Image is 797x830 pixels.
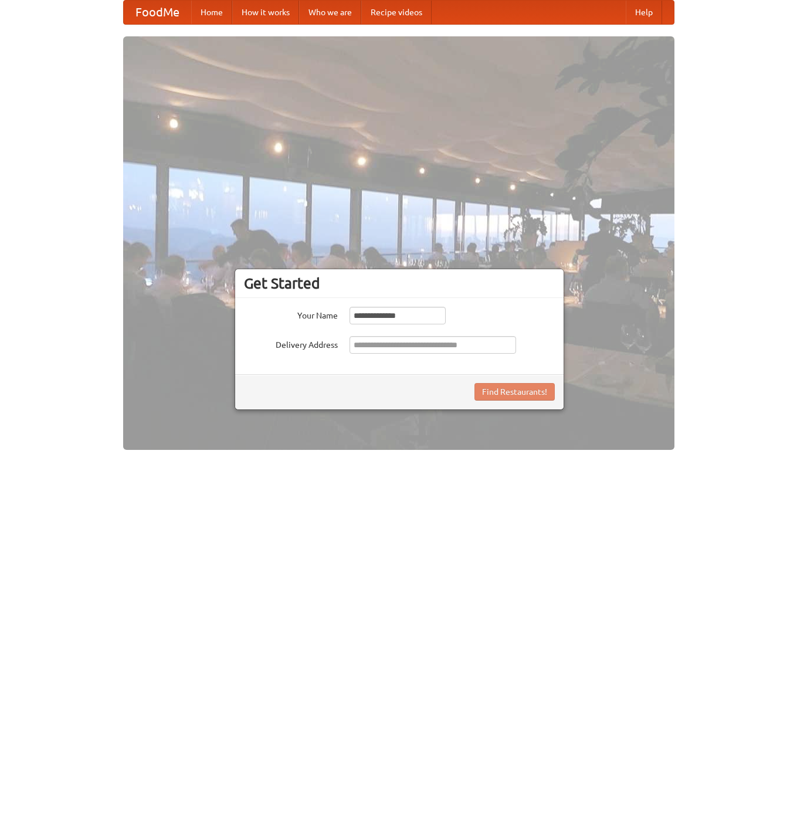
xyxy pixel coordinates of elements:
[244,307,338,321] label: Your Name
[626,1,662,24] a: Help
[191,1,232,24] a: Home
[232,1,299,24] a: How it works
[361,1,432,24] a: Recipe videos
[299,1,361,24] a: Who we are
[244,275,555,292] h3: Get Started
[474,383,555,401] button: Find Restaurants!
[244,336,338,351] label: Delivery Address
[124,1,191,24] a: FoodMe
